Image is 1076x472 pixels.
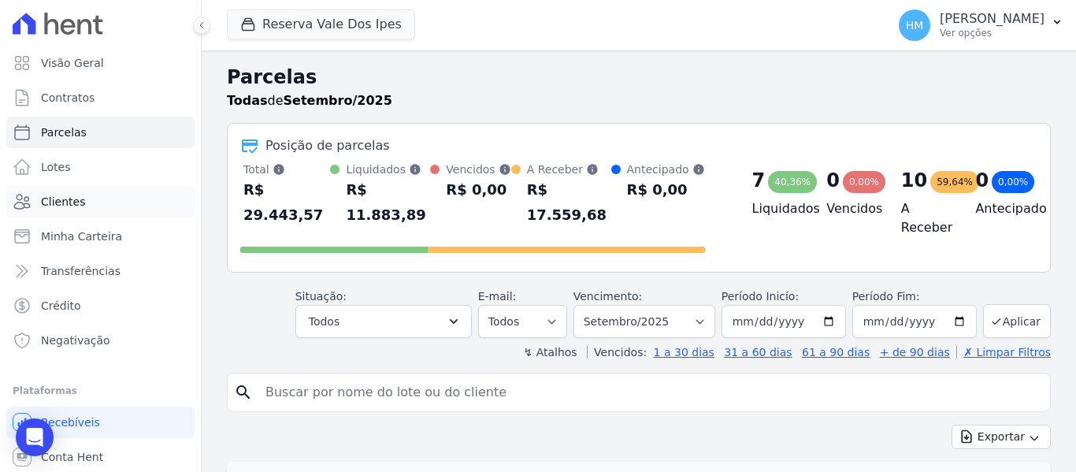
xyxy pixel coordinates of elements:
[826,199,876,218] h4: Vencidos
[975,168,989,193] div: 0
[227,63,1051,91] h2: Parcelas
[906,20,924,31] span: HM
[243,177,330,228] div: R$ 29.443,57
[843,171,885,193] div: 0,00%
[880,346,950,359] a: + de 90 dias
[975,199,1025,218] h4: Antecipado
[234,383,253,402] i: search
[309,312,339,331] span: Todos
[243,162,330,177] div: Total
[41,90,95,106] span: Contratos
[284,93,392,108] strong: Setembro/2025
[527,177,611,228] div: R$ 17.559,68
[654,346,714,359] a: 1 a 30 dias
[41,55,104,71] span: Visão Geral
[346,162,430,177] div: Liquidados
[901,168,927,193] div: 10
[940,27,1044,39] p: Ver opções
[6,290,195,321] a: Crédito
[41,298,81,314] span: Crédito
[6,82,195,113] a: Contratos
[265,136,390,155] div: Posição de parcelas
[573,290,642,303] label: Vencimento:
[627,177,705,203] div: R$ 0,00
[724,346,792,359] a: 31 a 60 dias
[6,325,195,356] a: Negativação
[41,194,85,210] span: Clientes
[523,346,577,359] label: ↯ Atalhos
[6,47,195,79] a: Visão Geral
[478,290,517,303] label: E-mail:
[627,162,705,177] div: Antecipado
[41,449,103,465] span: Conta Hent
[227,91,392,110] p: de
[826,168,840,193] div: 0
[256,377,1044,408] input: Buscar por nome do lote ou do cliente
[227,9,415,39] button: Reserva Vale Dos Ipes
[852,288,977,305] label: Período Fim:
[587,346,647,359] label: Vencidos:
[41,159,71,175] span: Lotes
[940,11,1044,27] p: [PERSON_NAME]
[956,346,1051,359] a: ✗ Limpar Filtros
[752,168,766,193] div: 7
[41,229,122,244] span: Minha Carteira
[346,177,430,228] div: R$ 11.883,89
[295,305,472,338] button: Todos
[295,290,347,303] label: Situação:
[41,414,100,430] span: Recebíveis
[41,125,87,140] span: Parcelas
[227,93,268,108] strong: Todas
[446,177,510,203] div: R$ 0,00
[446,162,510,177] div: Vencidos
[930,171,979,193] div: 59,64%
[886,3,1076,47] button: HM [PERSON_NAME] Ver opções
[6,407,195,438] a: Recebíveis
[901,199,951,237] h4: A Receber
[802,346,870,359] a: 61 a 90 dias
[16,418,54,456] div: Open Intercom Messenger
[952,425,1051,449] button: Exportar
[6,151,195,183] a: Lotes
[992,171,1034,193] div: 0,00%
[527,162,611,177] div: A Receber
[41,333,110,348] span: Negativação
[6,255,195,287] a: Transferências
[41,263,121,279] span: Transferências
[768,171,817,193] div: 40,36%
[752,199,802,218] h4: Liquidados
[6,117,195,148] a: Parcelas
[6,186,195,217] a: Clientes
[722,290,799,303] label: Período Inicío:
[13,381,188,400] div: Plataformas
[983,304,1051,338] button: Aplicar
[6,221,195,252] a: Minha Carteira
